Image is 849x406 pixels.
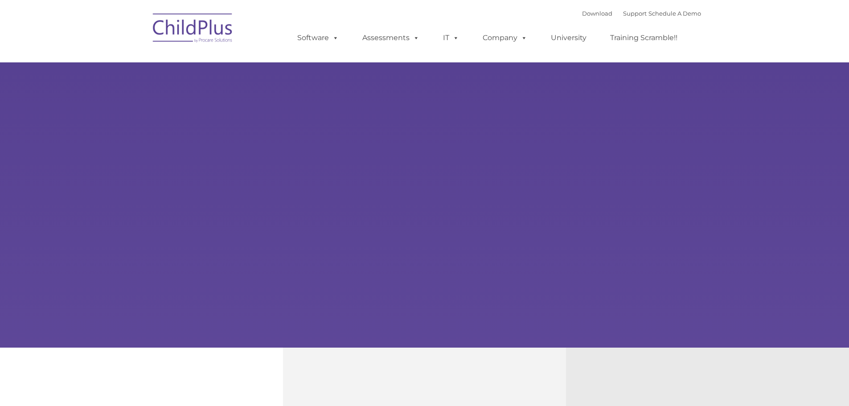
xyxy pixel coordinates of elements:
[434,29,468,47] a: IT
[288,29,348,47] a: Software
[148,7,238,52] img: ChildPlus by Procare Solutions
[582,10,701,17] font: |
[648,10,701,17] a: Schedule A Demo
[353,29,428,47] a: Assessments
[582,10,612,17] a: Download
[542,29,595,47] a: University
[474,29,536,47] a: Company
[601,29,686,47] a: Training Scramble!!
[623,10,647,17] a: Support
